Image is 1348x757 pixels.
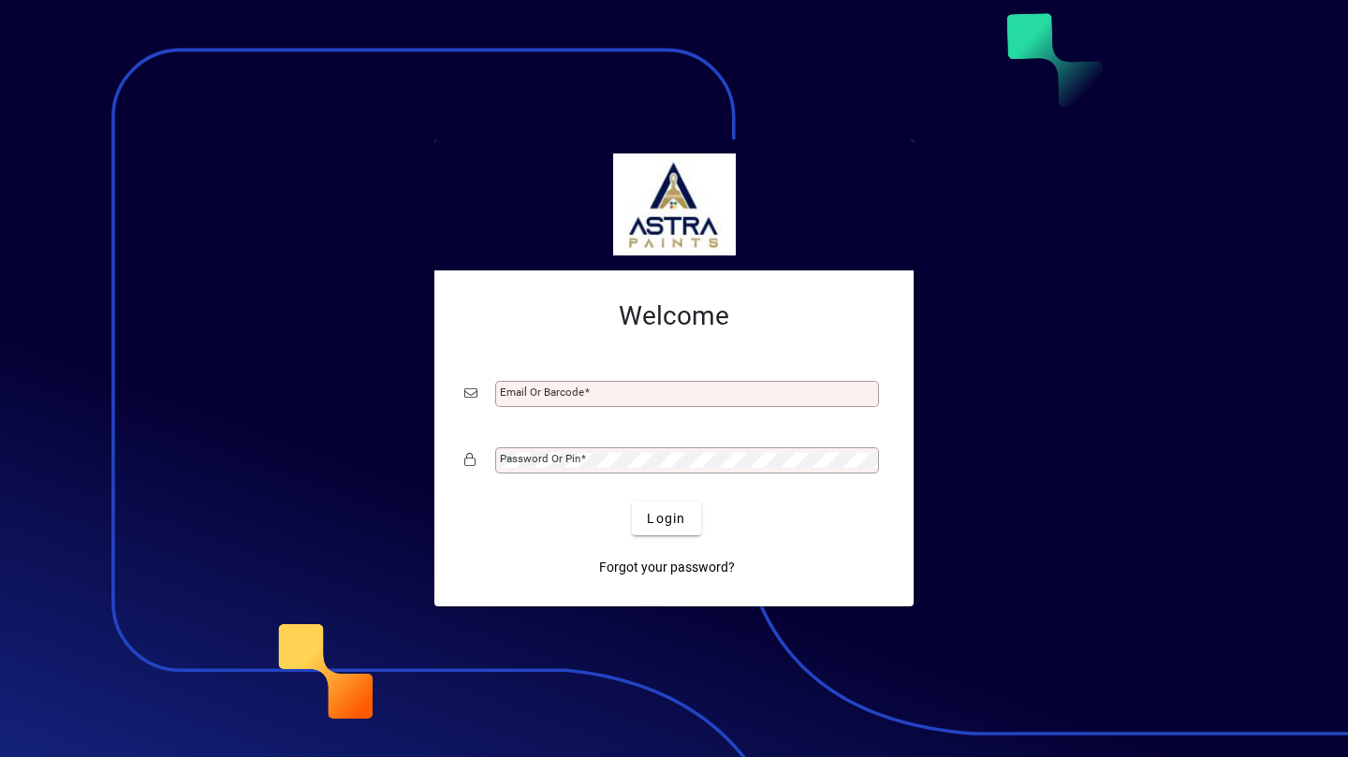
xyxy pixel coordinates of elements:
[464,300,884,332] h2: Welcome
[592,550,742,584] a: Forgot your password?
[647,509,685,529] span: Login
[500,452,580,465] mat-label: Password or Pin
[500,386,584,399] mat-label: Email or Barcode
[632,502,700,535] button: Login
[599,558,735,577] span: Forgot your password?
